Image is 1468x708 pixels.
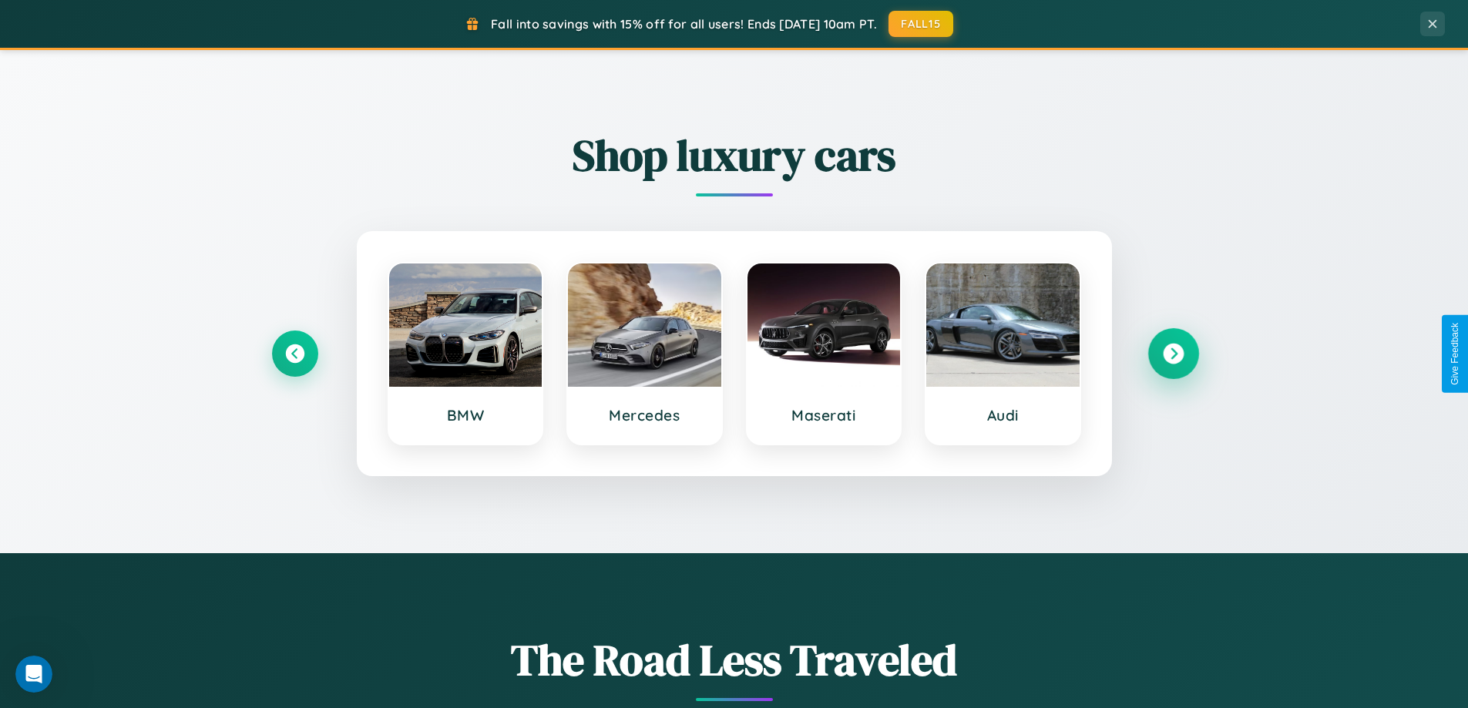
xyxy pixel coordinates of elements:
[1450,323,1460,385] div: Give Feedback
[272,126,1197,185] h2: Shop luxury cars
[583,406,706,424] h3: Mercedes
[405,406,527,424] h3: BMW
[272,630,1197,690] h1: The Road Less Traveled
[942,406,1064,424] h3: Audi
[15,656,52,693] iframe: Intercom live chat
[491,16,877,32] span: Fall into savings with 15% off for all users! Ends [DATE] 10am PT.
[889,11,953,37] button: FALL15
[763,406,885,424] h3: Maserati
